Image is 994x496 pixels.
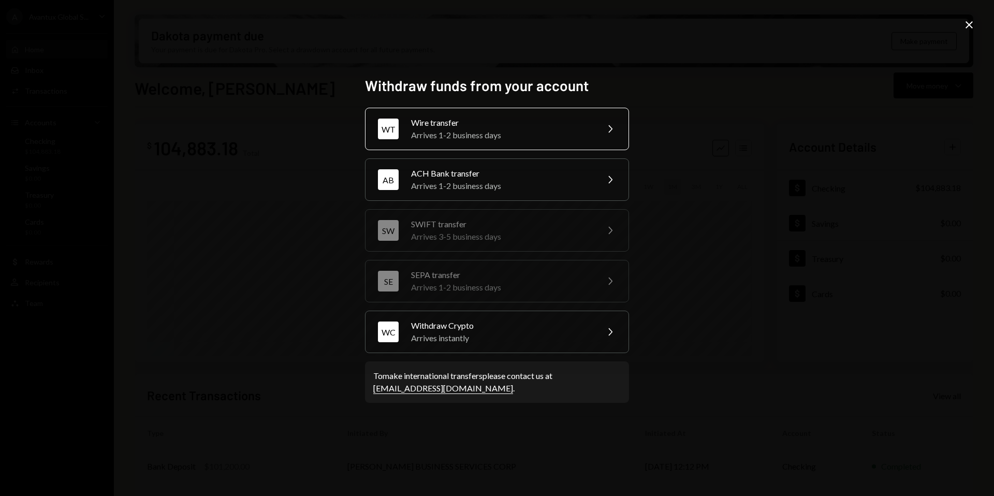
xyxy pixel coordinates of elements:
div: Arrives 1-2 business days [411,281,591,294]
div: SE [378,271,399,291]
div: WC [378,322,399,342]
div: Arrives 1-2 business days [411,129,591,141]
div: Arrives instantly [411,332,591,344]
button: WCWithdraw CryptoArrives instantly [365,311,629,353]
a: [EMAIL_ADDRESS][DOMAIN_NAME] [373,383,513,394]
button: ABACH Bank transferArrives 1-2 business days [365,158,629,201]
button: SWSWIFT transferArrives 3-5 business days [365,209,629,252]
div: Wire transfer [411,116,591,129]
h2: Withdraw funds from your account [365,76,629,96]
div: SWIFT transfer [411,218,591,230]
div: WT [378,119,399,139]
div: Arrives 1-2 business days [411,180,591,192]
div: Arrives 3-5 business days [411,230,591,243]
div: AB [378,169,399,190]
div: To make international transfers please contact us at . [373,370,621,395]
div: Withdraw Crypto [411,319,591,332]
div: SEPA transfer [411,269,591,281]
div: SW [378,220,399,241]
button: WTWire transferArrives 1-2 business days [365,108,629,150]
div: ACH Bank transfer [411,167,591,180]
button: SESEPA transferArrives 1-2 business days [365,260,629,302]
